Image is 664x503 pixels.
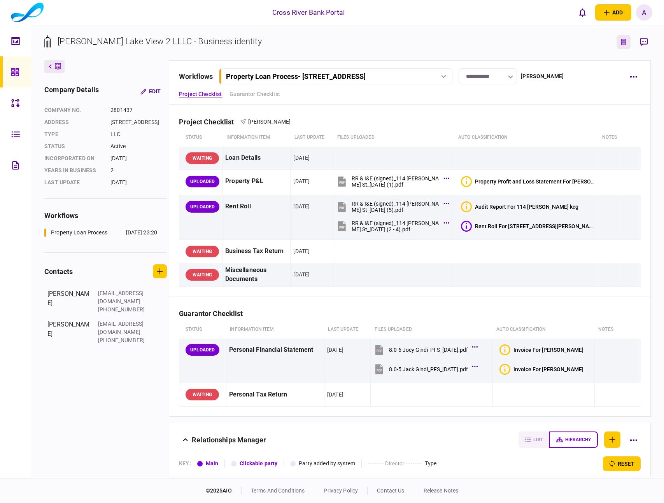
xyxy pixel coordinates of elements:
[47,320,90,344] div: [PERSON_NAME]
[636,4,652,21] button: A
[110,118,167,126] div: [STREET_ADDRESS]
[110,154,167,162] div: [DATE]
[226,321,324,339] th: Information item
[293,247,310,255] div: [DATE]
[179,129,223,147] th: status
[425,459,437,468] div: Type
[186,389,219,400] div: WAITING
[134,84,167,98] button: Edit
[324,321,371,339] th: last update
[230,90,280,98] a: Guarantor Checklist
[186,269,219,281] div: WAITING
[248,119,291,125] span: [PERSON_NAME]
[229,341,321,359] div: Personal Financial Statement
[110,142,167,150] div: Active
[192,431,266,448] div: Relationships Manager
[219,68,452,84] button: Property Loan Process- [STREET_ADDRESS]
[226,72,366,80] div: Property Loan Process - [STREET_ADDRESS]
[293,271,310,278] div: [DATE]
[293,154,310,162] div: [DATE]
[373,341,476,359] button: 8.0-6 Joey Gindi_PFS_11.27.2024.pdf
[461,201,578,212] button: Bad qualityAudit Report For 114 Elizabeth kcg
[186,201,219,213] div: UPLOADED
[327,391,343,398] div: [DATE]
[51,229,107,237] div: Property Loan Process
[324,487,358,494] a: privacy policy
[336,173,447,190] button: RR & I&E (signed)_114 Elizabeth St_04.08.25 (1).pdf
[336,217,447,235] button: RR & I&E (signed)_114 Elizabeth St_04.08.25 (2 - 4).pdf
[603,456,641,471] button: reset
[352,220,440,232] div: RR & I&E (signed)_114 Elizabeth St_04.08.25 (2 - 4).pdf
[223,129,291,147] th: Information item
[513,366,583,372] div: Invoice For Jack Gindi
[179,118,240,126] div: Project Checklist
[475,223,595,229] div: Rent Roll For 114 Elizabeth Street
[454,129,598,147] th: auto classification
[272,7,345,17] div: Cross River Bank Portal
[225,198,287,215] div: Rent Roll
[389,366,468,372] div: 8.0-5 Jack Gindi_PFS_11.27.2024.pdf
[225,149,287,167] div: Loan Details
[499,364,510,375] div: Bad quality
[565,437,591,442] span: hierarchy
[44,229,157,237] a: Property Loan Process[DATE] 23:20
[492,321,594,339] th: auto classification
[377,487,404,494] a: contact us
[186,152,219,164] div: WAITING
[44,166,103,175] div: years in business
[110,130,167,138] div: LLC
[293,203,310,210] div: [DATE]
[352,201,440,213] div: RR & I&E (signed)_114 Elizabeth St_04.08.25 (5).pdf
[336,198,447,215] button: RR & I&E (signed)_114 Elizabeth St_04.08.25 (5).pdf
[513,347,583,353] div: Invoice For Joseph Gindi
[126,229,158,237] div: [DATE] 23:20
[251,487,305,494] a: terms and conditions
[44,154,103,162] div: incorporated on
[333,129,454,147] th: Files uploaded
[186,344,219,356] div: UPLOADED
[475,204,578,210] div: Audit Report For 114 Elizabeth kcg
[598,129,621,147] th: notes
[475,178,595,185] div: Property Profit and Loss Statement For Elizabeth Lake View 2 LLC
[44,106,103,114] div: company no.
[229,386,321,403] div: Personal Tax Return
[533,437,543,442] span: list
[461,221,595,232] button: Rent Roll For 114 Elizabeth Street
[98,320,149,336] div: [EMAIL_ADDRESS][DOMAIN_NAME]
[594,321,619,339] th: notes
[110,106,167,114] div: 2801437
[44,266,73,277] div: contacts
[206,459,219,468] div: Main
[461,176,472,187] div: Bad quality
[206,487,242,495] div: © 2025 AIO
[47,289,90,314] div: [PERSON_NAME]
[225,173,287,190] div: Property P&L
[499,344,510,355] div: Bad quality
[44,118,103,126] div: address
[291,129,333,147] th: last update
[179,321,226,339] th: status
[299,459,355,468] div: Party added by system
[179,309,249,318] div: Guarantor Checklist
[58,35,262,48] div: [PERSON_NAME] Lake View 2 LLLC - Business identity
[110,178,167,187] div: [DATE]
[98,306,149,314] div: [PHONE_NUMBER]
[327,346,343,354] div: [DATE]
[574,4,590,21] button: open notifications list
[521,72,564,80] div: [PERSON_NAME]
[225,266,287,284] div: Miscellaneous Documents
[11,3,44,22] img: client company logo
[186,176,219,187] div: UPLOADED
[499,344,583,355] button: Bad qualityInvoice For Joseph Gindi
[519,431,549,448] button: list
[371,321,492,339] th: Files uploaded
[373,361,476,378] button: 8.0-5 Jack Gindi_PFS_11.27.2024.pdf
[179,71,213,82] div: workflows
[44,130,103,138] div: Type
[389,347,468,353] div: 8.0-6 Joey Gindi_PFS_11.27.2024.pdf
[549,431,598,448] button: hierarchy
[499,364,583,375] button: Bad qualityInvoice For Jack Gindi
[186,246,219,257] div: WAITING
[461,176,595,187] button: Bad qualityProperty Profit and Loss Statement For Elizabeth Lake View 2 LLC
[44,142,103,150] div: status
